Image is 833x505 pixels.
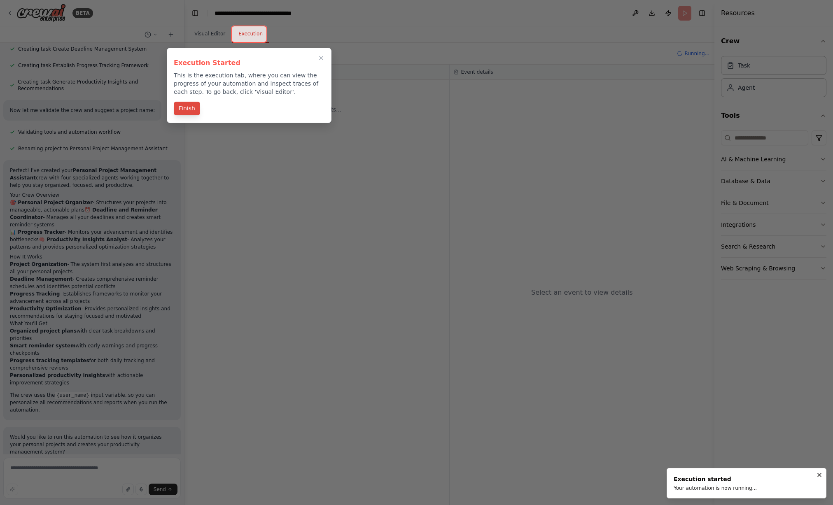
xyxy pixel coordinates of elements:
p: This is the execution tab, where you can view the progress of your automation and inspect traces ... [174,71,324,96]
button: Hide left sidebar [189,7,201,19]
button: Finish [174,102,200,115]
button: Close walkthrough [316,53,326,63]
div: Execution started [674,475,757,483]
div: Your automation is now running... [674,485,757,491]
h3: Execution Started [174,58,324,68]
